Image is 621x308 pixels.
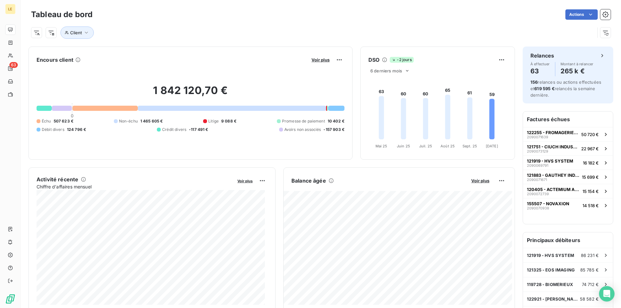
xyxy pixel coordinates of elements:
[565,9,598,20] button: Actions
[527,178,547,182] span: 2090071671
[527,296,580,302] span: 122921 - [PERSON_NAME] (HVS)
[162,127,186,133] span: Crédit divers
[527,164,548,167] span: 2090069791
[530,80,601,98] span: relances ou actions effectuées et relancés la semaine dernière.
[310,57,332,63] button: Voir plus
[42,118,51,124] span: Échu
[527,267,575,272] span: 121325 - EOS IMAGING
[37,84,344,103] h2: 1 842 120,70 €
[527,149,548,153] span: 2090073129
[140,118,163,124] span: 1 465 605 €
[291,177,326,185] h6: Balance âgée
[328,118,344,124] span: 10 402 €
[9,62,18,68] span: 63
[368,56,379,64] h6: DSO
[31,9,93,20] h3: Tableau de bord
[534,86,554,91] span: 619 595 €
[527,282,573,287] span: 119728 - BIOMERIEUX
[527,192,549,196] span: 2090072739
[5,294,16,304] img: Logo LeanPay
[67,127,86,133] span: 124 796 €
[419,144,432,148] tspan: Juil. 25
[282,118,325,124] span: Promesse de paiement
[42,127,64,133] span: Débit divers
[580,296,599,302] span: 58 582 €
[527,144,579,149] span: 121751 - CIUCH INDUSTRIE
[441,144,455,148] tspan: Août 25
[523,112,613,127] h6: Factures échues
[5,4,16,14] div: LE
[527,201,569,206] span: 155507 - NOVAXION
[37,175,78,183] h6: Activité récente
[583,189,599,194] span: 15 154 €
[37,183,233,190] span: Chiffre d'affaires mensuel
[581,132,599,137] span: 50 720 €
[582,282,599,287] span: 74 712 €
[581,146,599,151] span: 22 967 €
[323,127,344,133] span: -157 903 €
[523,232,613,248] h6: Principaux débiteurs
[237,179,253,183] span: Voir plus
[469,178,491,184] button: Voir plus
[561,66,594,76] h4: 265 k €
[311,57,330,62] span: Voir plus
[583,203,599,208] span: 14 518 €
[376,144,387,148] tspan: Mai 25
[527,253,574,258] span: 121919 - HVS SYSTEM
[530,62,550,66] span: À effectuer
[71,113,73,118] span: 0
[582,175,599,180] span: 15 699 €
[284,127,321,133] span: Avoirs non associés
[119,118,138,124] span: Non-échu
[523,155,613,170] button: 121919 - HVS SYSTEM209006979116 182 €
[530,66,550,76] h4: 63
[527,135,548,139] span: 2090071639
[527,130,579,135] span: 122255 - FROMAGERIE DE L'ERMITAGE
[221,118,236,124] span: 9 088 €
[523,141,613,155] button: 121751 - CIUCH INDUSTRIE209007312922 967 €
[370,68,402,73] span: 6 derniers mois
[390,57,413,63] span: -2 jours
[54,118,73,124] span: 507 623 €
[208,118,219,124] span: Litige
[527,187,580,192] span: 120405 - ACTEMIUM APA
[530,52,554,59] h6: Relances
[189,127,208,133] span: -117 491 €
[523,170,613,184] button: 121883 - GAUTHEY INDUSTRIE209007167115 699 €
[486,144,498,148] tspan: [DATE]
[561,62,594,66] span: Montant à relancer
[235,178,255,184] button: Voir plus
[523,198,613,212] button: 155507 - NOVAXION209007093814 518 €
[523,127,613,141] button: 122255 - FROMAGERIE DE L'ERMITAGE209007163950 720 €
[527,173,579,178] span: 121883 - GAUTHEY INDUSTRIE
[471,178,489,183] span: Voir plus
[527,158,573,164] span: 121919 - HVS SYSTEM
[70,30,82,35] span: Client
[581,253,599,258] span: 86 231 €
[599,286,615,302] div: Open Intercom Messenger
[463,144,477,148] tspan: Sept. 25
[397,144,410,148] tspan: Juin 25
[530,80,538,85] span: 156
[580,267,599,272] span: 85 785 €
[583,160,599,165] span: 16 182 €
[527,206,549,210] span: 2090070938
[523,184,613,198] button: 120405 - ACTEMIUM APA209007273915 154 €
[60,27,94,39] button: Client
[37,56,73,64] h6: Encours client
